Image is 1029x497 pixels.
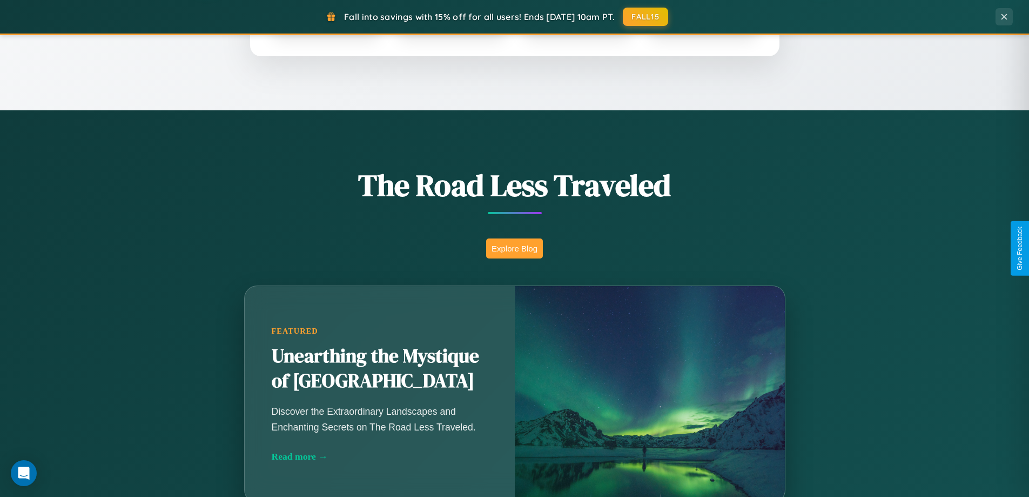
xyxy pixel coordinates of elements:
h2: Unearthing the Mystique of [GEOGRAPHIC_DATA] [272,344,488,394]
p: Discover the Extraordinary Landscapes and Enchanting Secrets on The Road Less Traveled. [272,404,488,434]
button: FALL15 [623,8,668,26]
button: Explore Blog [486,238,543,259]
h1: The Road Less Traveled [191,164,839,206]
div: Give Feedback [1016,227,1024,270]
div: Featured [272,327,488,336]
div: Read more → [272,451,488,462]
div: Open Intercom Messenger [11,460,37,486]
span: Fall into savings with 15% off for all users! Ends [DATE] 10am PT. [344,11,615,22]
